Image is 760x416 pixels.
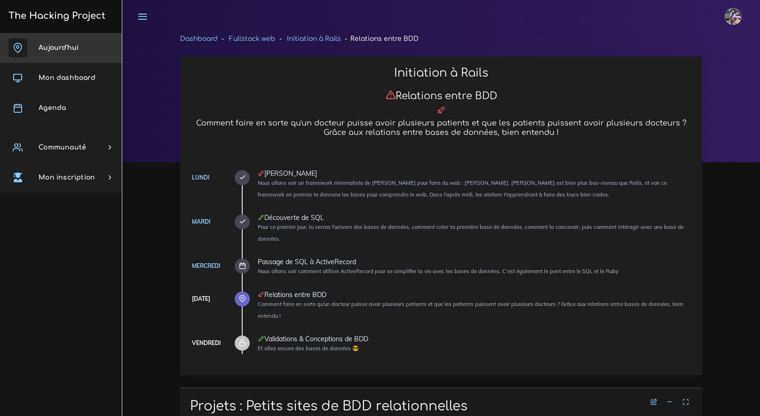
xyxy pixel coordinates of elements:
[287,35,341,42] a: Initiation à Rails
[258,214,692,221] div: Découverte de SQL
[258,170,692,177] div: [PERSON_NAME]
[192,294,210,304] div: [DATE]
[190,90,692,102] h3: Relations entre BDD
[192,218,210,225] a: Mardi
[258,259,692,265] div: Passage de SQL à ActiveRecord
[192,338,221,348] div: Vendredi
[258,268,618,275] small: Nous allons voir comment utiliser ActiveRecord pour se simplifier la vie avec les bases de donnée...
[190,119,692,137] h5: Comment faire en sorte qu'un docteur puisse avoir plusieurs patients et que les patients puissent...
[6,11,105,21] h3: The Hacking Project
[229,35,275,42] a: Fullstack web
[39,44,79,51] span: Aujourd'hui
[258,180,667,198] small: Nous allons voir un framework minimaliste de [PERSON_NAME] pour faire du web : [PERSON_NAME]. [PE...
[258,224,684,242] small: Pour ce premier jour, tu verras l'univers des bases de données, comment créer ta première base de...
[258,345,359,352] small: Et allez encore des bases de données 😎
[258,301,683,319] small: Comment faire en sorte qu'un docteur puisse avoir plusieurs patients et que les patients puissent...
[190,399,692,415] h1: Projets : Petits sites de BDD relationnelles
[725,8,742,25] img: eg54bupqcshyolnhdacp.jpg
[39,74,95,81] span: Mon dashboard
[180,35,218,42] a: Dashboard
[192,262,220,269] a: Mercredi
[258,291,692,298] div: Relations entre BDD
[39,174,95,181] span: Mon inscription
[190,66,692,80] h2: Initiation à Rails
[341,33,419,45] li: Relations entre BDD
[192,174,209,181] a: Lundi
[258,336,692,342] div: Validations & Conceptions de BDD
[39,144,86,151] span: Communauté
[39,104,66,111] span: Agenda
